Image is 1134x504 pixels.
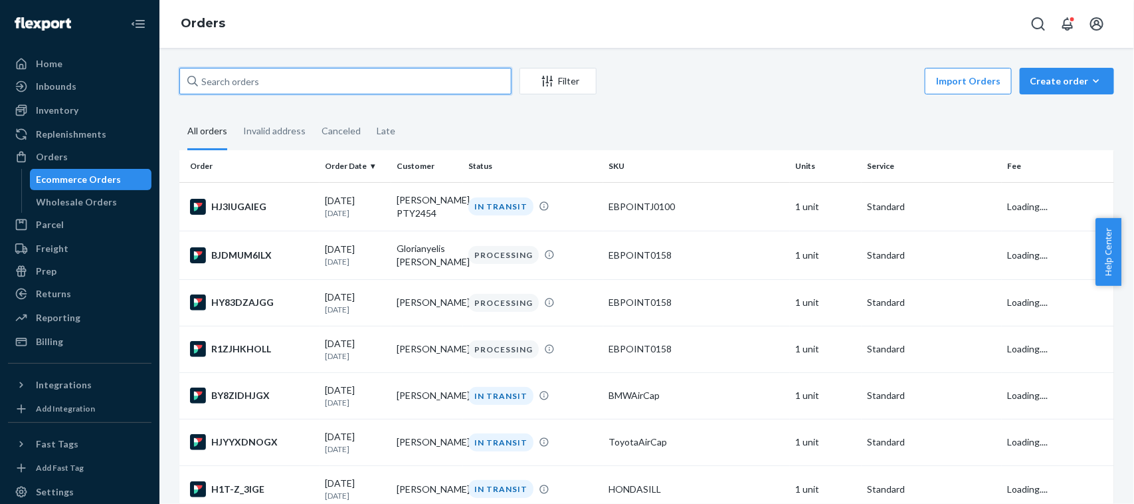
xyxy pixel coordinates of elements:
[190,341,314,357] div: R1ZJHKHOLL
[8,401,151,417] a: Add Integration
[520,74,596,88] div: Filter
[862,150,1002,182] th: Service
[8,124,151,145] a: Replenishments
[609,296,785,309] div: EBPOINT0158
[8,146,151,168] a: Orders
[36,80,76,93] div: Inbounds
[325,490,386,501] p: [DATE]
[36,265,56,278] div: Prep
[790,150,862,182] th: Units
[1095,218,1121,286] button: Help Center
[190,388,314,404] div: BY8ZIDHJGX
[37,173,122,186] div: Ecommerce Orders
[867,296,996,309] p: Standard
[609,436,785,449] div: ToyotaAirCap
[8,100,151,121] a: Inventory
[391,231,463,279] td: Glorianyelis [PERSON_NAME]
[325,304,386,315] p: [DATE]
[867,389,996,402] p: Standard
[325,350,386,362] p: [DATE]
[8,374,151,396] button: Integrations
[36,378,92,392] div: Integrations
[790,231,862,279] td: 1 unit
[8,261,151,282] a: Prep
[8,331,151,352] a: Billing
[36,287,71,301] div: Returns
[1020,68,1114,94] button: Create order
[187,114,227,150] div: All orders
[463,150,603,182] th: Status
[181,16,225,31] a: Orders
[520,68,597,94] button: Filter
[609,249,785,262] div: EBPOINT0158
[925,68,1012,94] button: Import Orders
[190,295,314,311] div: HY83DZAJGG
[391,419,463,465] td: [PERSON_NAME]
[325,384,386,408] div: [DATE]
[30,191,152,213] a: Wholesale Orders
[325,397,386,408] p: [DATE]
[36,438,78,451] div: Fast Tags
[391,279,463,326] td: [PERSON_NAME]
[867,483,996,496] p: Standard
[468,387,533,405] div: IN TRANSIT
[243,114,306,148] div: Invalid address
[190,199,314,215] div: HJ3IUGAIEG
[15,17,71,31] img: Flexport logo
[8,76,151,97] a: Inbounds
[325,256,386,267] p: [DATE]
[603,150,790,182] th: SKU
[8,460,151,476] a: Add Fast Tag
[190,434,314,450] div: HJYYXDNOGX
[325,207,386,219] p: [DATE]
[1002,419,1114,465] td: Loading....
[325,243,386,267] div: [DATE]
[8,238,151,259] a: Freight
[468,340,539,358] div: PROCESSING
[867,342,996,356] p: Standard
[36,128,106,141] div: Replenishments
[36,335,63,348] div: Billing
[190,481,314,497] div: H1T-Z_3IGE
[867,436,996,449] p: Standard
[36,104,78,117] div: Inventory
[36,485,74,499] div: Settings
[320,150,391,182] th: Order Date
[8,434,151,455] button: Fast Tags
[1025,11,1052,37] button: Open Search Box
[867,249,996,262] p: Standard
[36,150,68,164] div: Orders
[125,11,151,37] button: Close Navigation
[391,326,463,372] td: [PERSON_NAME]
[325,337,386,362] div: [DATE]
[1054,11,1081,37] button: Open notifications
[190,247,314,263] div: BJDMUM6ILX
[8,307,151,328] a: Reporting
[325,477,386,501] div: [DATE]
[36,403,95,414] div: Add Integration
[468,294,539,312] div: PROCESSING
[37,195,118,209] div: Wholesale Orders
[1002,231,1114,279] td: Loading....
[1002,279,1114,326] td: Loading....
[790,182,862,231] td: 1 unit
[1002,182,1114,231] td: Loading....
[325,443,386,455] p: [DATE]
[36,57,62,70] div: Home
[8,214,151,235] a: Parcel
[609,483,785,496] div: HONDASILL
[391,182,463,231] td: [PERSON_NAME] PTY2454
[468,197,533,215] div: IN TRANSIT
[1084,11,1110,37] button: Open account menu
[609,342,785,356] div: EBPOINT0158
[468,246,539,264] div: PROCESSING
[790,372,862,419] td: 1 unit
[790,279,862,326] td: 1 unit
[468,434,533,451] div: IN TRANSIT
[36,218,64,231] div: Parcel
[1030,74,1104,88] div: Create order
[867,200,996,213] p: Standard
[36,462,84,473] div: Add Fast Tag
[790,419,862,465] td: 1 unit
